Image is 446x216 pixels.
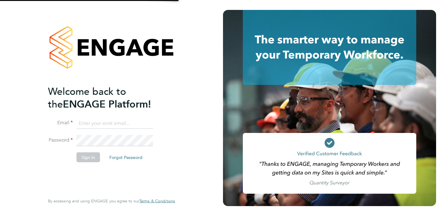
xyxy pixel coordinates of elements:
input: Enter your work email... [77,118,153,129]
button: Forgot Password [104,152,147,162]
span: Welcome back to the [48,85,126,110]
a: Terms & Conditions [139,199,175,204]
label: Email [48,120,73,126]
span: By accessing and using ENGAGE you agree to our [48,198,175,204]
label: Password [48,137,73,143]
button: Sign In [77,152,100,162]
h2: ENGAGE Platform! [48,85,169,110]
span: Terms & Conditions [139,198,175,204]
